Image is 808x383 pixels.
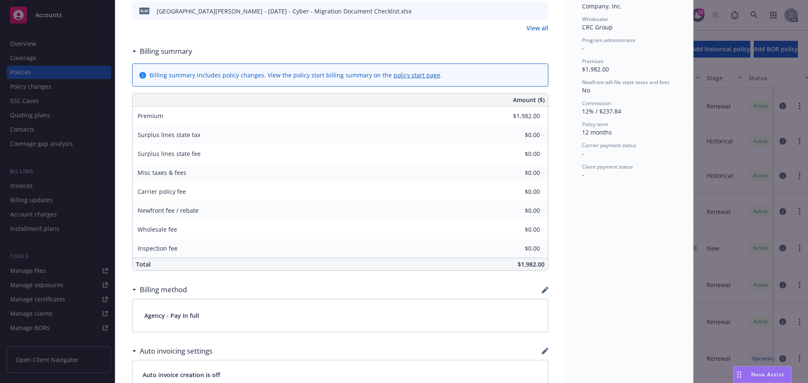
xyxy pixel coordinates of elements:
[582,16,609,23] span: Wholesaler
[582,58,603,65] span: Premium
[524,7,531,16] button: download file
[582,142,636,149] span: Carrier payment status
[734,366,792,383] button: Nova Assist
[139,8,149,14] span: xlsx
[582,128,612,136] span: 12 months
[582,65,609,73] span: $1,982.00
[132,284,187,295] div: Billing method
[138,131,200,139] span: Surplus lines state tax
[138,188,186,195] span: Carrier policy fee
[490,166,545,179] input: 0.00
[490,185,545,198] input: 0.00
[138,169,186,177] span: Misc taxes & fees
[140,46,192,57] h3: Billing summary
[582,79,670,86] span: Newfront will file state taxes and fees
[582,37,636,44] span: Program administrator
[140,346,213,357] h3: Auto invoicing settings
[582,163,633,170] span: Client payment status
[133,299,548,332] div: Agency - Pay in full
[490,242,545,255] input: 0.00
[138,225,177,233] span: Wholesale fee
[582,100,611,107] span: Commission
[734,367,744,383] div: Drag to move
[537,7,545,16] button: preview file
[582,107,621,115] span: 12% / $237.84
[582,171,584,179] span: -
[490,223,545,236] input: 0.00
[138,244,178,252] span: Inspection fee
[582,86,590,94] span: No
[582,150,584,158] span: -
[138,206,199,214] span: Newfront fee / rebate
[149,71,442,79] div: Billing summary includes policy changes. View the policy start billing summary on the .
[132,46,192,57] div: Billing summary
[136,260,151,268] span: Total
[582,23,613,31] span: CRC Group
[582,121,608,128] span: Policy term
[393,71,440,79] a: policy start page
[490,148,545,160] input: 0.00
[518,260,545,268] span: $1,982.00
[513,95,545,104] span: Amount ($)
[138,112,163,120] span: Premium
[490,204,545,217] input: 0.00
[143,370,538,379] span: Auto invoice creation is off
[526,24,548,32] a: View all
[751,371,784,378] span: Nova Assist
[490,129,545,141] input: 0.00
[490,110,545,122] input: 0.00
[140,284,187,295] h3: Billing method
[138,150,201,158] span: Surplus lines state fee
[157,7,412,16] div: [GEOGRAPHIC_DATA][PERSON_NAME] - [DATE] - Cyber - Migration Document Checklist.xlsx
[132,346,213,357] div: Auto invoicing settings
[582,44,584,52] span: -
